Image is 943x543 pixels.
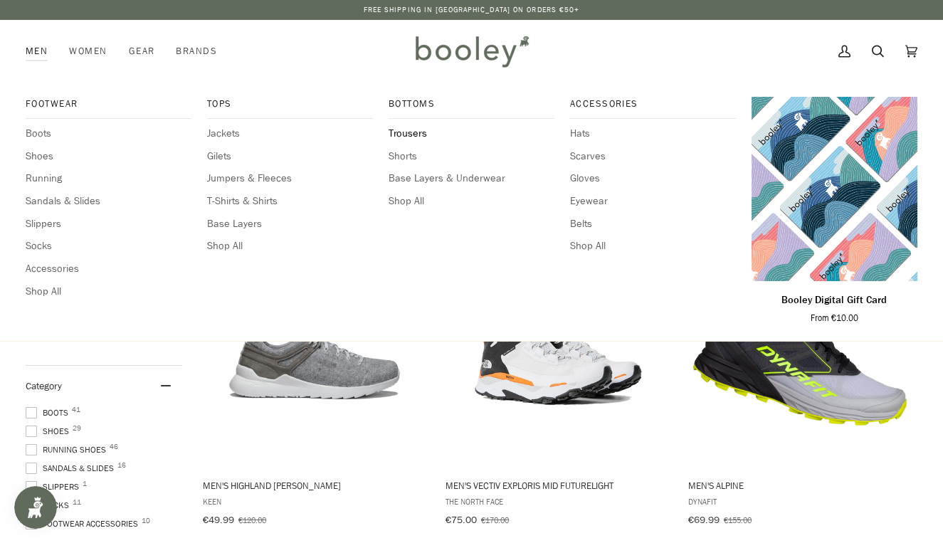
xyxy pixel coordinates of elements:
div: Men Footwear Boots Shoes Running Sandals & Slides Slippers Socks Accessories Shop All Tops Jacket... [26,20,58,83]
a: Men's Highland Arway [201,255,429,531]
a: Tops [207,97,373,119]
span: Women [69,44,107,58]
a: Running [26,171,191,186]
span: €69.99 [688,513,720,527]
span: Running Shoes [26,443,110,456]
span: Base Layers [207,216,373,232]
a: Shorts [389,149,554,164]
a: Hats [570,126,736,142]
a: T-Shirts & Shirts [207,194,373,209]
span: Shoes [26,425,73,438]
span: €170.00 [481,514,509,526]
a: Gear [118,20,166,83]
img: The North Face Men's Vectiv Exploris Mid Futurelight TNF White / TNF Black - Booley Galway [451,255,664,468]
p: Booley Digital Gift Card [781,292,887,308]
a: Slippers [26,216,191,232]
a: Men's Vectiv Exploris Mid FutureLight [443,255,672,531]
img: Men's Highland Arway Steel Grey / Drizzle - Booley Galway [208,255,421,468]
a: Jackets [207,126,373,142]
span: 46 [110,443,118,450]
iframe: Button to open loyalty program pop-up [14,486,57,529]
a: Shop All [26,284,191,300]
span: 41 [72,406,80,413]
a: Accessories [26,261,191,277]
a: Footwear [26,97,191,119]
span: €120.00 [238,514,266,526]
span: Category [26,379,62,393]
a: Socks [26,238,191,254]
span: 1 [83,480,87,487]
a: Accessories [570,97,736,119]
product-grid-item-variant: €10.00 [752,97,917,281]
a: Gloves [570,171,736,186]
img: Booley [409,31,534,72]
a: Shoes [26,149,191,164]
a: Sandals & Slides [26,194,191,209]
span: Socks [26,499,73,512]
span: Tops [207,97,373,111]
span: €75.00 [446,513,477,527]
span: From €10.00 [811,312,858,325]
a: Brands [165,20,228,83]
a: Shop All [207,238,373,254]
p: Free Shipping in [GEOGRAPHIC_DATA] on Orders €50+ [364,4,580,16]
a: Shop All [389,194,554,209]
a: Gilets [207,149,373,164]
span: 29 [73,425,81,432]
span: Men's Alpine [688,479,912,492]
a: Eyewear [570,194,736,209]
a: Men [26,20,58,83]
span: Accessories [570,97,736,111]
span: Footwear Accessories [26,517,142,530]
span: The North Face [446,495,670,507]
span: 11 [73,499,81,506]
span: Slippers [26,480,83,493]
a: Booley Digital Gift Card [752,97,917,281]
a: Booley Digital Gift Card [752,287,917,325]
a: Shop All [570,238,736,254]
a: Boots [26,126,191,142]
span: Brands [176,44,217,58]
a: Women [58,20,117,83]
span: 10 [142,517,150,524]
span: Men's Highland [PERSON_NAME] [203,479,427,492]
span: Gear [129,44,155,58]
span: Footwear [26,97,191,111]
product-grid-item: Booley Digital Gift Card [752,97,917,325]
a: Belts [570,216,736,232]
span: Sandals & Slides [26,462,118,475]
a: Base Layers & Underwear [389,171,554,186]
span: Boots [26,406,73,419]
span: Men's Vectiv Exploris Mid FutureLight [446,479,670,492]
span: 16 [117,462,126,469]
a: Bottoms [389,97,554,119]
span: €155.00 [724,514,752,526]
span: €49.99 [203,513,234,527]
a: Jumpers & Fleeces [207,171,373,186]
a: Scarves [570,149,736,164]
